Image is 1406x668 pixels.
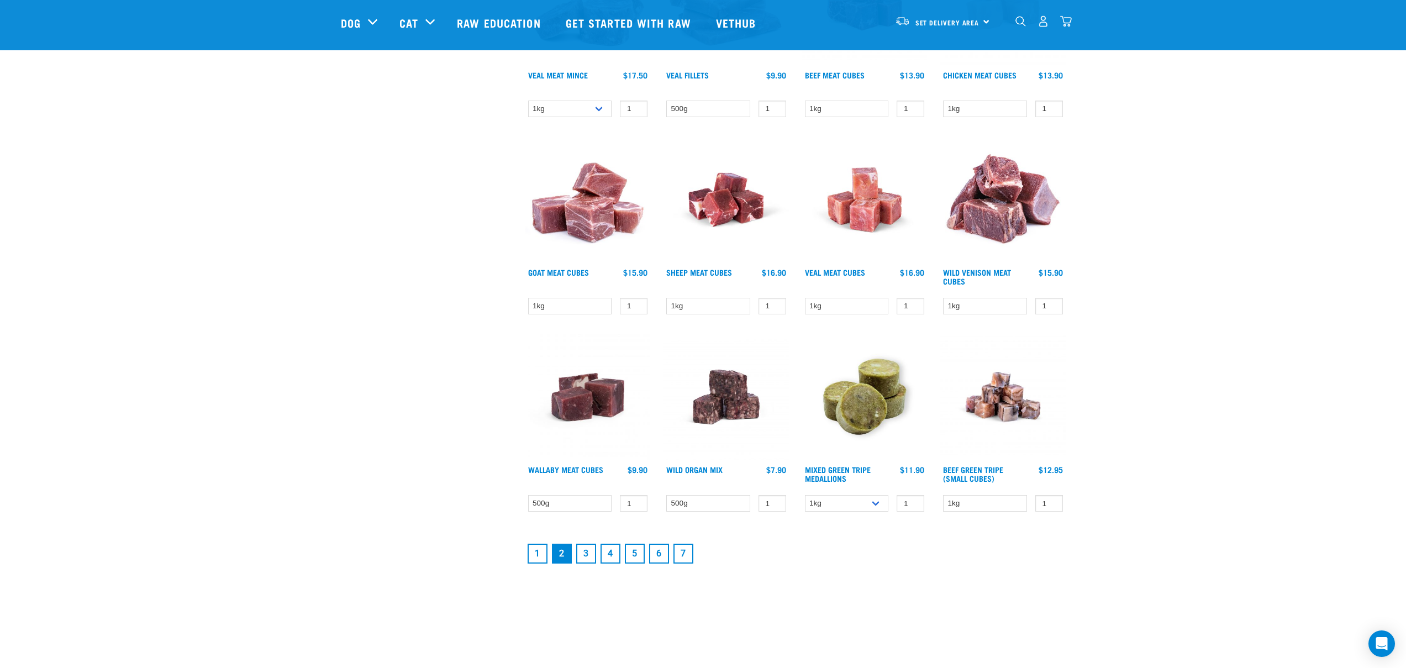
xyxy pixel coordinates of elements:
a: Chicken Meat Cubes [943,73,1017,77]
img: home-icon-1@2x.png [1015,16,1026,27]
input: 1 [1035,101,1063,118]
input: 1 [620,101,647,118]
div: Open Intercom Messenger [1368,630,1395,657]
div: $12.95 [1039,465,1063,474]
div: $11.90 [900,465,924,474]
img: Beef Tripe Bites 1634 [940,334,1066,460]
a: Goto page 1 [528,544,547,564]
a: Goto page 7 [673,544,693,564]
a: Get started with Raw [555,1,705,45]
a: Goto page 4 [601,544,620,564]
span: Set Delivery Area [915,20,980,24]
input: 1 [759,101,786,118]
a: Goto page 3 [576,544,596,564]
a: Mixed Green Tripe Medallions [805,467,871,480]
a: Wild Venison Meat Cubes [943,270,1011,283]
input: 1 [1035,298,1063,315]
img: Wild Organ Mix [663,334,789,460]
img: 1181 Wild Venison Meat Cubes Boneless 01 [940,137,1066,262]
div: $7.90 [766,465,786,474]
div: $13.90 [900,71,924,80]
input: 1 [897,495,924,512]
a: Beef Meat Cubes [805,73,865,77]
a: Veal Fillets [666,73,709,77]
a: Veal Meat Mince [528,73,588,77]
div: $15.90 [623,268,647,277]
img: Sheep Meat [663,137,789,262]
a: Wild Organ Mix [666,467,723,471]
a: Vethub [705,1,770,45]
img: Wallaby Meat Cubes [525,334,651,460]
input: 1 [759,298,786,315]
img: 1184 Wild Goat Meat Cubes Boneless 01 [525,137,651,262]
a: Beef Green Tripe (Small Cubes) [943,467,1003,480]
div: $15.90 [1039,268,1063,277]
a: Goat Meat Cubes [528,270,589,274]
input: 1 [897,298,924,315]
div: $17.50 [623,71,647,80]
input: 1 [897,101,924,118]
input: 1 [759,495,786,512]
a: Raw Education [446,1,554,45]
div: $16.90 [900,268,924,277]
img: home-icon@2x.png [1060,15,1072,27]
a: Sheep Meat Cubes [666,270,732,274]
a: Page 2 [552,544,572,564]
img: Veal Meat Cubes8454 [802,137,928,262]
a: Goto page 5 [625,544,645,564]
img: user.png [1038,15,1049,27]
input: 1 [1035,495,1063,512]
a: Dog [341,14,361,31]
div: $9.90 [766,71,786,80]
div: $16.90 [762,268,786,277]
img: van-moving.png [895,16,910,26]
nav: pagination [525,541,1066,566]
a: Goto page 6 [649,544,669,564]
input: 1 [620,495,647,512]
a: Cat [399,14,418,31]
a: Wallaby Meat Cubes [528,467,603,471]
a: Veal Meat Cubes [805,270,865,274]
input: 1 [620,298,647,315]
img: Mixed Green Tripe [802,334,928,460]
div: $13.90 [1039,71,1063,80]
div: $9.90 [628,465,647,474]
